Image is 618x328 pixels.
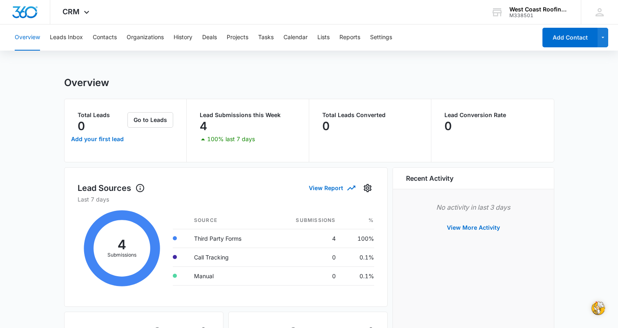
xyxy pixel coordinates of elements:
h1: Lead Sources [78,182,145,194]
p: No activity in last 3 days [406,202,541,212]
h6: Recent Activity [406,173,453,183]
button: Tasks [258,24,274,51]
h1: Overview [64,77,109,89]
th: Submissions [270,212,342,229]
td: 0 [270,266,342,285]
th: % [342,212,374,229]
td: Third Party Forms [187,229,270,248]
td: Manual [187,266,270,285]
td: 0.1% [342,248,374,266]
td: 100% [342,229,374,248]
p: 0 [322,120,330,133]
p: Last 7 days [78,195,374,204]
button: Overview [15,24,40,51]
td: 4 [270,229,342,248]
button: History [174,24,192,51]
a: Go to Leads [127,116,173,123]
div: account id [509,13,569,18]
button: Lists [317,24,330,51]
p: Lead Submissions this Week [200,112,296,118]
button: Projects [227,24,248,51]
p: Total Leads [78,112,126,118]
button: Calendar [283,24,308,51]
button: View More Activity [439,218,508,237]
button: Settings [370,24,392,51]
button: Contacts [93,24,117,51]
p: Total Leads Converted [322,112,418,118]
th: Source [187,212,270,229]
button: View Report [309,181,355,195]
button: Organizations [127,24,164,51]
div: account name [509,6,569,13]
button: Deals [202,24,217,51]
p: 0 [78,120,85,133]
p: 0 [444,120,452,133]
button: Go to Leads [127,112,173,128]
td: Call Tracking [187,248,270,266]
span: CRM [62,7,80,16]
button: Reports [339,24,360,51]
button: Add Contact [542,28,598,47]
button: Leads Inbox [50,24,83,51]
p: 4 [200,120,207,133]
td: 0.1% [342,266,374,285]
p: 100% last 7 days [207,136,255,142]
p: Lead Conversion Rate [444,112,541,118]
a: Add your first lead [69,129,126,149]
td: 0 [270,248,342,266]
button: Settings [361,182,374,195]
